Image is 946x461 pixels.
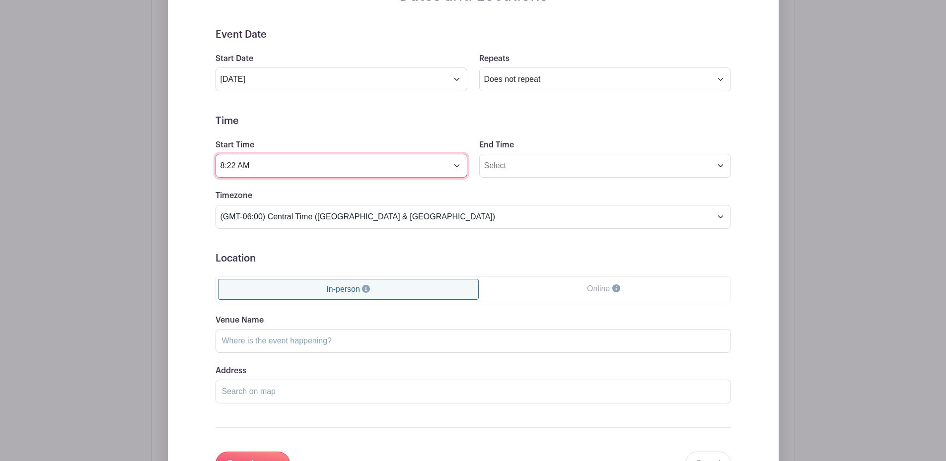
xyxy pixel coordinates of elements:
a: In-person [218,279,479,300]
h5: Event Date [216,29,731,41]
label: Repeats [479,54,509,64]
h5: Location [216,253,731,264]
input: Select [479,154,731,178]
h5: Time [216,115,731,127]
label: Venue Name [216,316,264,325]
input: Select [216,67,467,91]
label: End Time [479,140,514,150]
label: Start Date [216,54,253,64]
a: Online [479,279,728,299]
input: Where is the event happening? [216,329,731,353]
label: Start Time [216,140,254,150]
label: Timezone [216,191,252,200]
label: Address [216,366,246,376]
input: Select [216,154,467,178]
input: Search on map [216,380,731,403]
